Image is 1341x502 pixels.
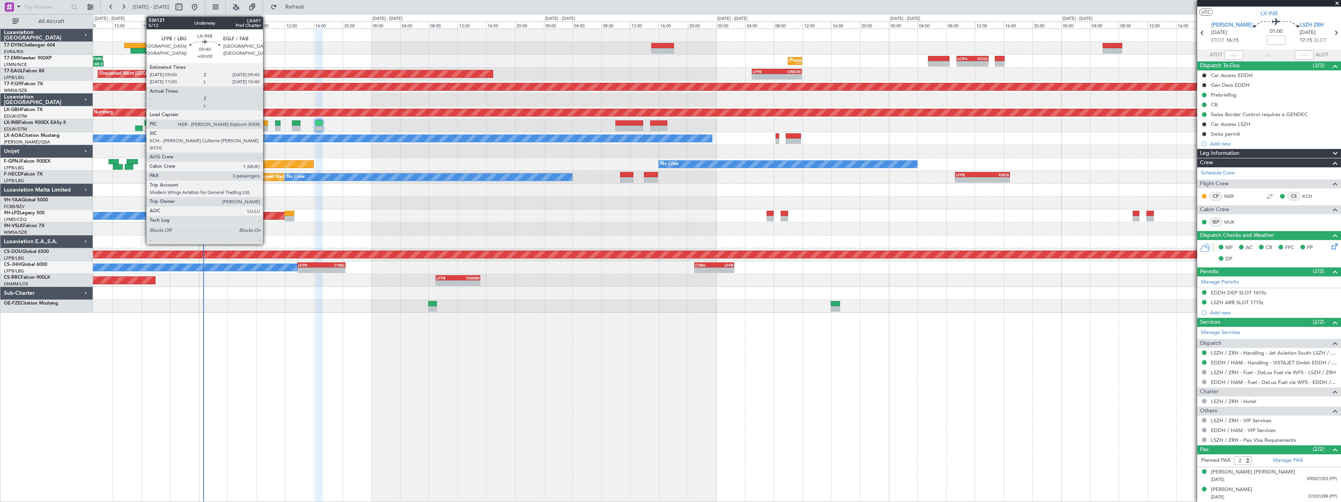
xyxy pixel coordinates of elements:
[1246,244,1253,252] span: AC
[695,263,714,267] div: CYBG
[258,171,381,183] div: Planned Maint [GEOGRAPHIC_DATA] ([GEOGRAPHIC_DATA])
[1314,37,1327,45] span: ELDT
[4,49,23,55] a: EVRA/RIX
[777,69,801,74] div: OMDW
[4,108,21,112] span: LX-GBH
[86,56,102,61] div: LFMN
[1211,417,1271,424] a: LSZH / ZRH - VIP Services
[1211,427,1276,434] a: EDDH / HAM - VIP Services
[1211,37,1224,45] span: ETOT
[256,22,285,29] div: 08:00
[745,22,774,29] div: 04:00
[4,224,45,228] a: 9H-VSLKFalcon 7X
[1287,192,1300,201] div: CS
[1211,121,1250,127] div: Car Access LSZH
[298,268,322,273] div: -
[1300,29,1316,37] span: [DATE]
[1200,231,1274,240] span: Dispatch Checks and Weather
[4,43,21,48] span: T7-DYN
[1300,22,1324,29] span: LSZH ZRH
[1270,28,1282,36] span: 01:00
[1200,445,1209,454] span: Pax
[982,172,1009,177] div: KBOS
[436,281,458,285] div: -
[946,22,975,29] div: 08:00
[4,268,24,274] a: LFPB/LBG
[717,16,747,22] div: [DATE] - [DATE]
[1211,29,1227,37] span: [DATE]
[4,172,21,177] span: F-HECD
[84,22,113,29] div: 08:00
[1201,278,1239,286] a: Manage Permits
[890,16,920,22] div: [DATE] - [DATE]
[982,177,1009,182] div: -
[200,16,230,22] div: [DATE] - [DATE]
[1200,179,1229,188] span: Flight Crew
[4,108,43,112] a: LX-GBHFalcon 7X
[4,262,21,267] span: CS-JHH
[1210,309,1337,316] div: Add new
[100,68,229,80] div: Unplanned Maint [GEOGRAPHIC_DATA] ([GEOGRAPHIC_DATA])
[1316,51,1328,59] span: ALDT
[4,198,48,203] a: 9H-YAAGlobal 5000
[372,16,402,22] div: [DATE] - [DATE]
[1119,22,1148,29] div: 08:00
[1313,267,1324,275] span: (2/2)
[1266,244,1272,252] span: CR
[298,263,322,267] div: LFPB
[1285,244,1294,252] span: FFC
[86,61,103,66] div: 10:48 Z
[1200,318,1220,327] span: Services
[321,263,345,267] div: CYBG
[4,281,28,287] a: DNMM/LOS
[716,22,745,29] div: 00:00
[515,22,544,29] div: 20:00
[1061,22,1090,29] div: 00:00
[630,22,659,29] div: 12:00
[1211,131,1240,137] div: Swiss permit
[4,255,24,261] a: LFPB/LBG
[1211,111,1308,118] div: Swiss Border Control requires a GENDEC
[1211,72,1253,79] div: Car Access EDDH
[371,22,400,29] div: 00:00
[1313,445,1324,453] span: (2/2)
[4,159,21,164] span: F-GPNJ
[956,172,983,177] div: LFPB
[4,82,21,86] span: T7-PJ29
[4,62,27,68] a: LFMN/NCE
[343,22,372,29] div: 20:00
[1210,140,1337,147] div: Add new
[1200,267,1218,276] span: Permits
[1226,37,1239,45] span: 16:15
[1200,158,1213,167] span: Crew
[1211,369,1336,376] a: LSZH / ZRH - Fuel - DeLux Fuel via WFS - LSZH / ZRH
[4,56,19,61] span: T7-EMI
[95,16,125,22] div: [DATE] - [DATE]
[889,22,918,29] div: 00:00
[4,88,27,93] a: WMSA/SZB
[314,22,343,29] div: 16:00
[777,74,801,79] div: -
[436,276,458,280] div: LFPB
[486,22,515,29] div: 16:00
[1090,22,1119,29] div: 04:00
[1224,219,1242,226] a: MUK
[170,22,199,29] div: 20:00
[544,22,573,29] div: 00:00
[1201,457,1230,464] label: Planned PAX
[458,22,486,29] div: 12:00
[4,69,23,74] span: T7-EAGL
[4,249,49,254] a: CS-DOUGlobal 6500
[4,249,22,254] span: CS-DOU
[4,75,24,81] a: LFPB/LBG
[24,1,69,13] input: Trip Number
[1199,9,1213,16] button: UTC
[4,301,20,306] span: OE-FZE
[4,120,19,125] span: LX-INB
[4,224,23,228] span: 9H-VSLK
[133,4,170,11] span: [DATE] - [DATE]
[1211,398,1256,405] a: LSZH / ZRH - Hotel
[4,211,45,215] a: 9H-LPZLegacy 500
[4,133,60,138] a: LX-AOACitation Mustang
[199,22,228,29] div: 00:00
